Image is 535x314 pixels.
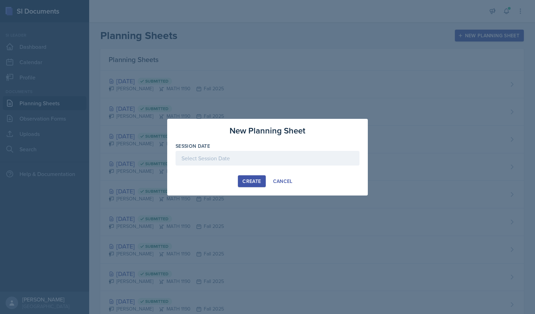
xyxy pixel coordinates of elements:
[238,175,265,187] button: Create
[269,175,297,187] button: Cancel
[176,143,210,150] label: Session Date
[230,124,305,137] h3: New Planning Sheet
[242,178,261,184] div: Create
[273,178,293,184] div: Cancel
